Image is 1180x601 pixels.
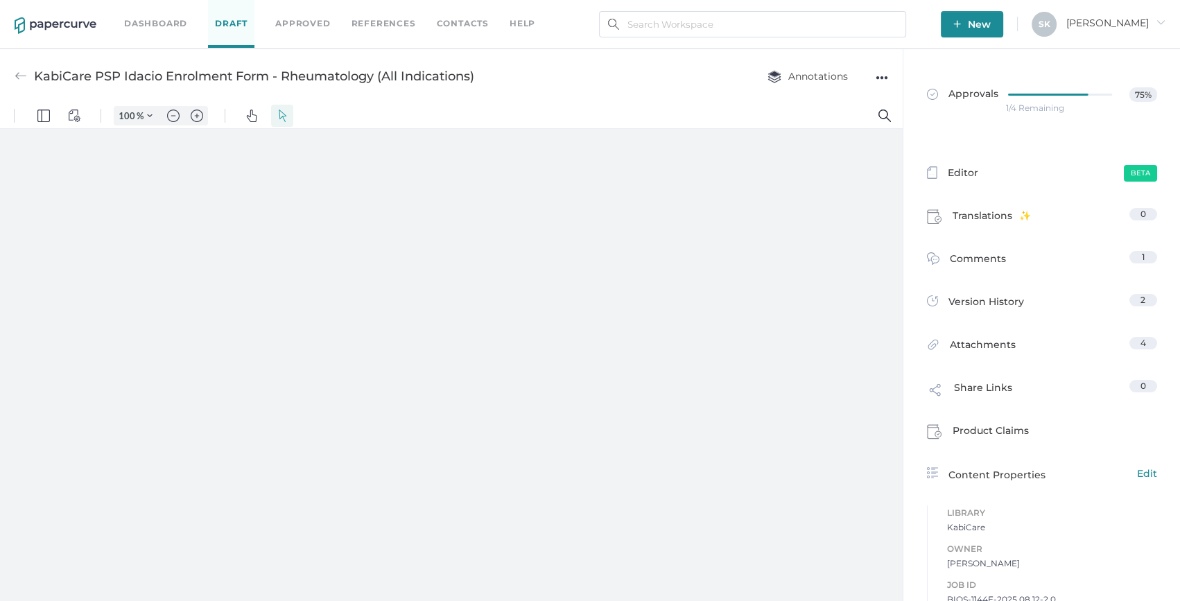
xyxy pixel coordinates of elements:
[927,467,938,478] img: content-properties-icon.34d20aed.svg
[927,380,1157,406] a: Share Links0
[953,423,1029,444] span: Product Claims
[927,424,942,439] img: claims-icon.71597b81.svg
[15,17,96,34] img: papercurve-logo-colour.7244d18c.svg
[1140,295,1145,305] span: 2
[1140,338,1146,348] span: 4
[941,11,1003,37] button: New
[948,294,1024,313] span: Version History
[927,166,937,179] img: template-icon-grey.e69f4ded.svg
[1140,381,1146,391] span: 0
[948,165,978,183] span: Editor
[352,16,416,31] a: References
[599,11,906,37] input: Search Workspace
[878,6,891,19] img: default-magnifying-glass.svg
[927,466,1157,482] div: Content Properties
[927,338,939,354] img: attachments-icon.0dd0e375.svg
[114,6,137,19] input: Set zoom
[754,63,862,89] button: Annotations
[927,381,944,402] img: share-link-icon.af96a55c.svg
[34,63,474,89] div: KabiCare PSP Idacio Enrolment Form - Rheumatology (All Indications)
[63,1,85,24] button: View Controls
[947,505,1157,521] span: Library
[1140,209,1146,219] span: 0
[927,89,938,100] img: approved-grey.341b8de9.svg
[37,6,50,19] img: default-leftsidepanel.svg
[186,3,208,22] button: Zoom in
[1137,466,1157,481] span: Edit
[275,16,330,31] a: Approved
[147,10,153,15] img: chevron.svg
[927,252,939,268] img: comment-icon.4fbda5a2.svg
[947,541,1157,557] span: Owner
[68,6,80,19] img: default-viewcontrols.svg
[1142,252,1145,262] span: 1
[927,208,1157,229] a: Translations0
[927,466,1157,482] a: Content PropertiesEdit
[927,165,1157,183] a: EditorBeta
[947,521,1157,534] span: KabiCare
[1124,165,1157,182] span: Beta
[927,337,1157,358] a: Attachments4
[876,68,888,87] div: ●●●
[1156,17,1165,27] i: arrow_right
[137,7,144,18] span: %
[245,6,258,19] img: default-pan.svg
[1129,87,1156,102] span: 75%
[241,1,263,24] button: Pan
[437,16,489,31] a: Contacts
[162,3,184,22] button: Zoom out
[608,19,619,30] img: search.bf03fe8b.svg
[919,73,1165,127] a: Approvals75%
[271,1,293,24] button: Select
[927,294,1157,313] a: Version History2
[510,16,535,31] div: help
[927,251,1157,272] a: Comments1
[953,11,991,37] span: New
[950,337,1016,358] span: Attachments
[191,6,203,19] img: default-plus.svg
[1066,17,1165,29] span: [PERSON_NAME]
[950,251,1006,272] span: Comments
[276,6,288,19] img: default-select.svg
[927,209,942,225] img: claims-icon.71597b81.svg
[953,20,961,28] img: plus-white.e19ec114.svg
[947,557,1157,570] span: [PERSON_NAME]
[927,87,998,103] span: Approvals
[1039,19,1050,29] span: S K
[139,3,161,22] button: Zoom Controls
[124,16,187,31] a: Dashboard
[927,423,1157,444] a: Product Claims
[33,1,55,24] button: Panel
[167,6,180,19] img: default-minus.svg
[874,1,896,24] button: Search
[953,208,1031,229] span: Translations
[927,295,938,309] img: versions-icon.ee5af6b0.svg
[954,380,1012,406] span: Share Links
[15,70,27,82] img: back-arrow-grey.72011ae3.svg
[947,577,1157,593] span: Job ID
[767,70,848,82] span: Annotations
[767,70,781,83] img: annotation-layers.cc6d0e6b.svg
